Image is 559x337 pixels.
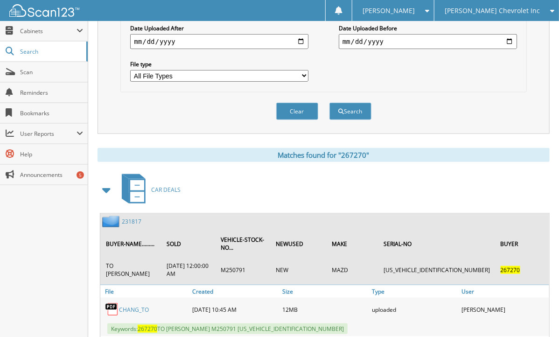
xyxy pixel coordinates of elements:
[327,258,378,281] td: MAZD
[130,60,308,68] label: File type
[280,300,370,319] div: 12MB
[501,266,520,274] span: 267270
[379,230,495,257] th: SERIAL-NO
[512,292,559,337] iframe: Chat Widget
[130,34,308,49] input: start
[100,285,190,298] a: File
[329,103,371,120] button: Search
[138,325,157,333] span: 267270
[20,109,83,117] span: Bookmarks
[363,8,415,14] span: [PERSON_NAME]
[339,34,517,49] input: end
[122,218,141,225] a: 231817
[190,285,279,298] a: Created
[9,4,79,17] img: scan123-logo-white.svg
[20,130,77,138] span: User Reports
[130,24,308,32] label: Date Uploaded After
[271,258,326,281] td: NEW
[445,8,540,14] span: [PERSON_NAME] Chevrolet Inc
[20,48,82,56] span: Search
[105,302,119,316] img: PDF.png
[107,323,348,334] span: Keywords: TO [PERSON_NAME] M250791 [US_VEHICLE_IDENTIFICATION_NUMBER]
[20,27,77,35] span: Cabinets
[20,68,83,76] span: Scan
[370,300,459,319] div: uploaded
[379,258,495,281] td: [US_VEHICLE_IDENTIFICATION_NUMBER]
[98,148,550,162] div: Matches found for "267270"
[339,24,517,32] label: Date Uploaded Before
[460,285,549,298] a: User
[276,103,318,120] button: Clear
[102,216,122,227] img: folder2.png
[77,171,84,179] div: 5
[460,300,549,319] div: [PERSON_NAME]
[101,258,161,281] td: TO [PERSON_NAME]
[327,230,378,257] th: MAKE
[119,306,149,314] a: CHANG_TO
[162,258,216,281] td: [DATE] 12:00:00 AM
[20,171,83,179] span: Announcements
[20,150,83,158] span: Help
[116,171,181,208] a: CAR DEALS
[271,230,326,257] th: NEWUSED
[217,230,271,257] th: VEHICLE-STOCK-NO...
[20,89,83,97] span: Reminders
[217,258,271,281] td: M250791
[190,300,279,319] div: [DATE] 10:45 AM
[280,285,370,298] a: Size
[101,230,161,257] th: BUYER-NAME.........
[151,186,181,194] span: CAR DEALS
[162,230,216,257] th: SOLD
[370,285,459,298] a: Type
[496,230,548,257] th: BUYER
